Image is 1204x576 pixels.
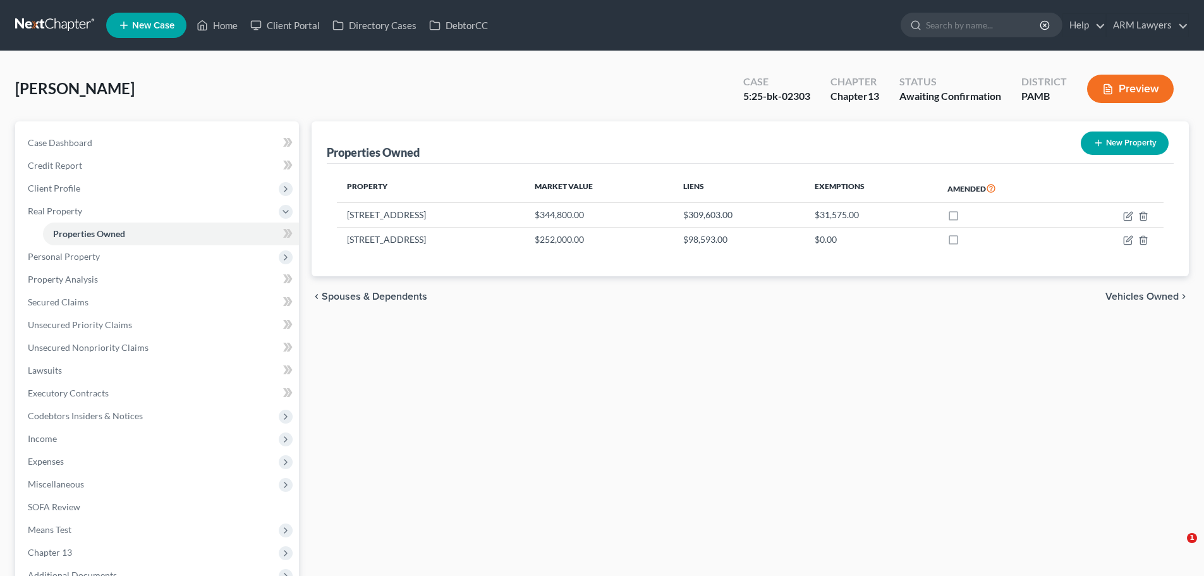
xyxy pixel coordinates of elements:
[337,174,525,203] th: Property
[312,291,427,302] button: chevron_left Spouses & Dependents
[28,319,132,330] span: Unsecured Priority Claims
[18,336,299,359] a: Unsecured Nonpriority Claims
[673,174,805,203] th: Liens
[28,547,72,558] span: Chapter 13
[43,223,299,245] a: Properties Owned
[1021,89,1067,104] div: PAMB
[18,496,299,518] a: SOFA Review
[937,174,1067,203] th: Amended
[18,359,299,382] a: Lawsuits
[18,154,299,177] a: Credit Report
[28,524,71,535] span: Means Test
[244,14,326,37] a: Client Portal
[322,291,427,302] span: Spouses & Dependents
[830,75,879,89] div: Chapter
[337,203,525,227] td: [STREET_ADDRESS]
[28,297,88,307] span: Secured Claims
[1179,291,1189,302] i: chevron_right
[1087,75,1174,103] button: Preview
[673,227,805,251] td: $98,593.00
[899,89,1001,104] div: Awaiting Confirmation
[18,382,299,405] a: Executory Contracts
[53,228,125,239] span: Properties Owned
[1105,291,1179,302] span: Vehicles Owned
[28,205,82,216] span: Real Property
[1107,14,1188,37] a: ARM Lawyers
[28,456,64,467] span: Expenses
[28,388,109,398] span: Executory Contracts
[28,274,98,285] span: Property Analysis
[18,314,299,336] a: Unsecured Priority Claims
[190,14,244,37] a: Home
[1187,533,1197,543] span: 1
[337,227,525,251] td: [STREET_ADDRESS]
[28,342,149,353] span: Unsecured Nonpriority Claims
[423,14,494,37] a: DebtorCC
[28,501,80,512] span: SOFA Review
[1105,291,1189,302] button: Vehicles Owned chevron_right
[868,90,879,102] span: 13
[18,268,299,291] a: Property Analysis
[28,410,143,421] span: Codebtors Insiders & Notices
[326,14,423,37] a: Directory Cases
[805,227,937,251] td: $0.00
[28,365,62,376] span: Lawsuits
[830,89,879,104] div: Chapter
[743,89,810,104] div: 5:25-bk-02303
[926,13,1042,37] input: Search by name...
[1021,75,1067,89] div: District
[28,251,100,262] span: Personal Property
[28,433,57,444] span: Income
[132,21,174,30] span: New Case
[805,174,937,203] th: Exemptions
[743,75,810,89] div: Case
[899,75,1001,89] div: Status
[1081,132,1169,155] button: New Property
[1161,533,1191,563] iframe: Intercom live chat
[673,203,805,227] td: $309,603.00
[28,160,82,171] span: Credit Report
[28,183,80,193] span: Client Profile
[18,132,299,154] a: Case Dashboard
[805,203,937,227] td: $31,575.00
[327,145,420,160] div: Properties Owned
[28,137,92,148] span: Case Dashboard
[28,479,84,489] span: Miscellaneous
[1063,14,1105,37] a: Help
[525,174,673,203] th: Market Value
[312,291,322,302] i: chevron_left
[525,227,673,251] td: $252,000.00
[525,203,673,227] td: $344,800.00
[15,79,135,97] span: [PERSON_NAME]
[18,291,299,314] a: Secured Claims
